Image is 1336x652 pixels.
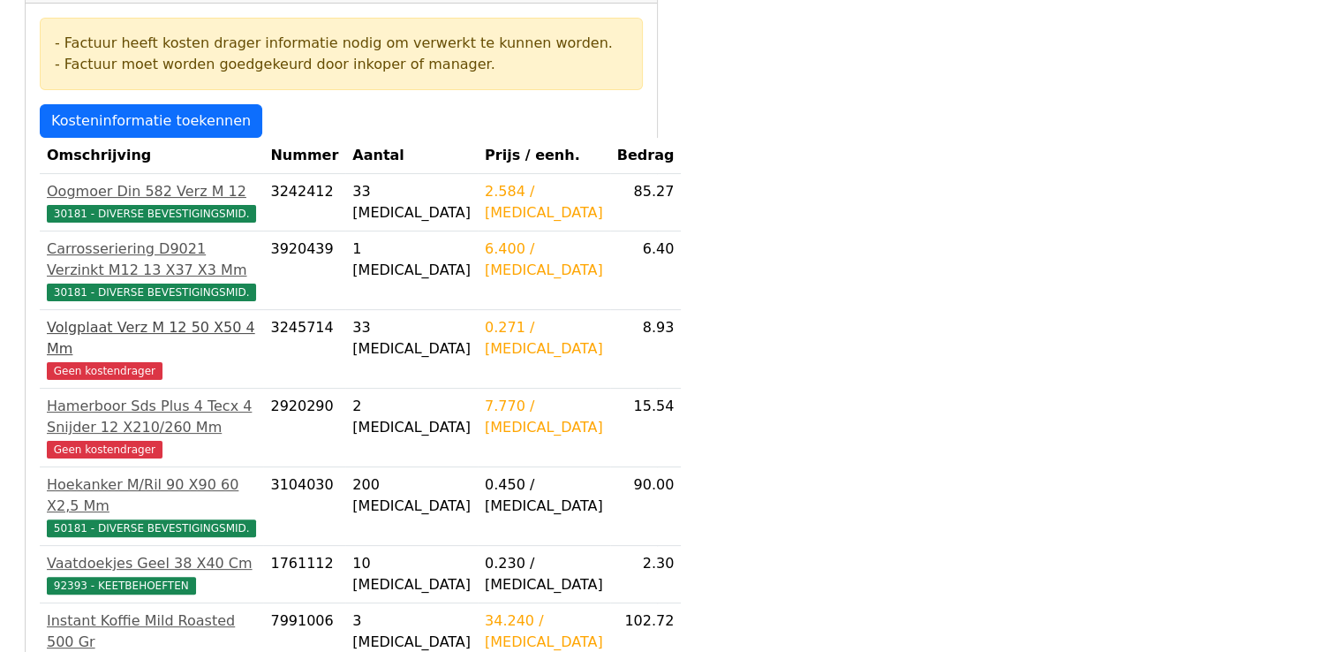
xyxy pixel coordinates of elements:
div: 1 [MEDICAL_DATA] [352,239,471,281]
a: Oogmoer Din 582 Verz M 1230181 - DIVERSE BEVESTIGINGSMID. [47,181,256,224]
a: Kosteninformatie toekennen [40,104,262,138]
th: Prijs / eenh. [478,138,610,174]
td: 1761112 [263,546,345,603]
div: 33 [MEDICAL_DATA] [352,317,471,360]
div: 6.400 / [MEDICAL_DATA] [485,239,603,281]
div: 33 [MEDICAL_DATA] [352,181,471,224]
th: Omschrijving [40,138,263,174]
div: Hamerboor Sds Plus 4 Tecx 4 Snijder 12 X210/260 Mm [47,396,256,438]
th: Bedrag [610,138,682,174]
td: 6.40 [610,231,682,310]
th: Aantal [345,138,478,174]
td: 15.54 [610,389,682,467]
td: 2.30 [610,546,682,603]
span: 30181 - DIVERSE BEVESTIGINGSMID. [47,205,256,223]
th: Nummer [263,138,345,174]
a: Vaatdoekjes Geel 38 X40 Cm92393 - KEETBEHOEFTEN [47,553,256,595]
div: 2.584 / [MEDICAL_DATA] [485,181,603,224]
div: 0.271 / [MEDICAL_DATA] [485,317,603,360]
td: 3104030 [263,467,345,546]
div: 0.230 / [MEDICAL_DATA] [485,553,603,595]
span: Geen kostendrager [47,362,162,380]
div: - Factuur moet worden goedgekeurd door inkoper of manager. [55,54,628,75]
a: Hoekanker M/Ril 90 X90 60 X2,5 Mm50181 - DIVERSE BEVESTIGINGSMID. [47,474,256,538]
td: 8.93 [610,310,682,389]
div: Carrosseriering D9021 Verzinkt M12 13 X37 X3 Mm [47,239,256,281]
div: 10 [MEDICAL_DATA] [352,553,471,595]
td: 3245714 [263,310,345,389]
a: Hamerboor Sds Plus 4 Tecx 4 Snijder 12 X210/260 MmGeen kostendrager [47,396,256,459]
div: Oogmoer Din 582 Verz M 12 [47,181,256,202]
td: 85.27 [610,174,682,231]
div: 0.450 / [MEDICAL_DATA] [485,474,603,517]
div: Vaatdoekjes Geel 38 X40 Cm [47,553,256,574]
span: 92393 - KEETBEHOEFTEN [47,577,196,595]
div: 7.770 / [MEDICAL_DATA] [485,396,603,438]
span: Geen kostendrager [47,441,162,459]
td: 3242412 [263,174,345,231]
span: 30181 - DIVERSE BEVESTIGINGSMID. [47,284,256,301]
td: 2920290 [263,389,345,467]
span: 50181 - DIVERSE BEVESTIGINGSMID. [47,519,256,537]
a: Carrosseriering D9021 Verzinkt M12 13 X37 X3 Mm30181 - DIVERSE BEVESTIGINGSMID. [47,239,256,302]
div: Hoekanker M/Ril 90 X90 60 X2,5 Mm [47,474,256,517]
a: Volgplaat Verz M 12 50 X50 4 MmGeen kostendrager [47,317,256,381]
div: 200 [MEDICAL_DATA] [352,474,471,517]
div: Volgplaat Verz M 12 50 X50 4 Mm [47,317,256,360]
td: 90.00 [610,467,682,546]
div: 2 [MEDICAL_DATA] [352,396,471,438]
td: 3920439 [263,231,345,310]
div: - Factuur heeft kosten drager informatie nodig om verwerkt te kunnen worden. [55,33,628,54]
